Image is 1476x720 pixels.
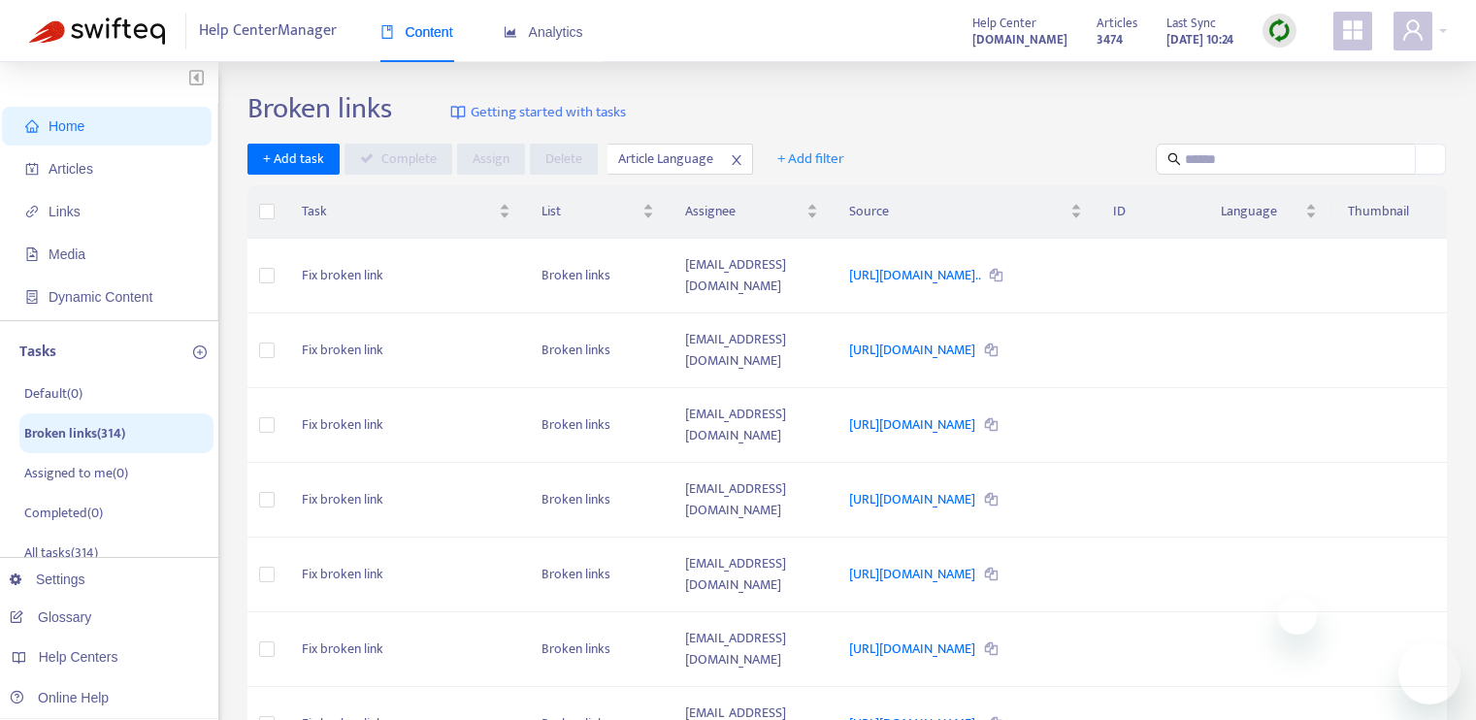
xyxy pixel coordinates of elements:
td: Broken links [526,538,670,612]
span: Articles [49,161,93,177]
td: [EMAIL_ADDRESS][DOMAIN_NAME] [670,463,833,538]
span: Task [302,201,495,222]
span: Getting started with tasks [471,102,626,124]
span: user [1401,18,1425,42]
span: Last Sync [1166,13,1216,34]
td: [EMAIL_ADDRESS][DOMAIN_NAME] [670,239,833,313]
span: search [1167,152,1181,166]
span: Language [1221,201,1301,222]
button: + Add task [247,144,340,175]
td: Fix broken link [286,612,526,687]
td: Broken links [526,313,670,388]
span: Home [49,118,84,134]
th: Assignee [670,185,833,239]
span: close [730,153,743,167]
p: Completed ( 0 ) [24,503,103,523]
span: account-book [25,162,39,176]
a: [URL][DOMAIN_NAME] [849,339,978,361]
img: sync.dc5367851b00ba804db3.png [1267,18,1292,43]
img: image-link [450,105,466,120]
td: [EMAIL_ADDRESS][DOMAIN_NAME] [670,388,833,463]
button: Complete [344,144,452,175]
button: Delete [530,144,598,175]
button: Assign [457,144,525,175]
span: Assignee [685,201,802,222]
a: [URL][DOMAIN_NAME].. [849,264,983,286]
span: Media [49,246,85,262]
span: Source [849,201,1066,222]
a: [URL][DOMAIN_NAME] [849,413,978,436]
th: Task [286,185,526,239]
td: [EMAIL_ADDRESS][DOMAIN_NAME] [670,313,833,388]
span: plus-circle [193,345,207,359]
p: Tasks [19,341,56,364]
th: Source [834,185,1098,239]
td: Broken links [526,612,670,687]
td: [EMAIL_ADDRESS][DOMAIN_NAME] [670,612,833,687]
a: Getting started with tasks [450,91,626,134]
a: [DOMAIN_NAME] [972,28,1067,50]
span: Help Center [972,13,1036,34]
span: area-chart [504,25,517,39]
a: [URL][DOMAIN_NAME] [849,563,978,585]
span: home [25,119,39,133]
span: + Add task [263,148,324,170]
button: + Add filter [763,144,859,175]
td: Fix broken link [286,538,526,612]
th: Language [1205,185,1332,239]
span: List [541,201,639,222]
span: link [25,205,39,218]
th: List [526,185,670,239]
td: Fix broken link [286,313,526,388]
h2: Broken links [247,91,392,126]
td: Broken links [526,463,670,538]
td: Fix broken link [286,239,526,313]
span: Articles [1097,13,1137,34]
strong: 3474 [1097,29,1123,50]
td: Fix broken link [286,463,526,538]
p: All tasks ( 314 ) [24,542,98,563]
td: Broken links [526,239,670,313]
a: [URL][DOMAIN_NAME] [849,638,978,660]
a: Glossary [10,609,91,625]
span: book [380,25,394,39]
td: [EMAIL_ADDRESS][DOMAIN_NAME] [670,538,833,612]
td: Fix broken link [286,388,526,463]
span: Help Center Manager [199,13,337,49]
span: Help Centers [39,649,118,665]
span: appstore [1341,18,1364,42]
strong: [DATE] 10:24 [1166,29,1233,50]
p: Default ( 0 ) [24,383,82,404]
td: Broken links [526,388,670,463]
p: Assigned to me ( 0 ) [24,463,128,483]
iframe: Button to launch messaging window [1398,642,1460,704]
a: Settings [10,572,85,587]
span: container [25,290,39,304]
iframe: Close message [1278,596,1317,635]
th: Thumbnail [1332,185,1447,239]
span: Analytics [504,24,583,40]
span: Links [49,204,81,219]
p: Broken links ( 314 ) [24,423,125,443]
a: Online Help [10,690,109,705]
img: Swifteq [29,17,165,45]
span: + Add filter [777,147,844,171]
a: [URL][DOMAIN_NAME] [849,488,978,510]
span: Content [380,24,453,40]
th: ID [1098,185,1205,239]
span: Dynamic Content [49,289,152,305]
span: file-image [25,247,39,261]
strong: [DOMAIN_NAME] [972,29,1067,50]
